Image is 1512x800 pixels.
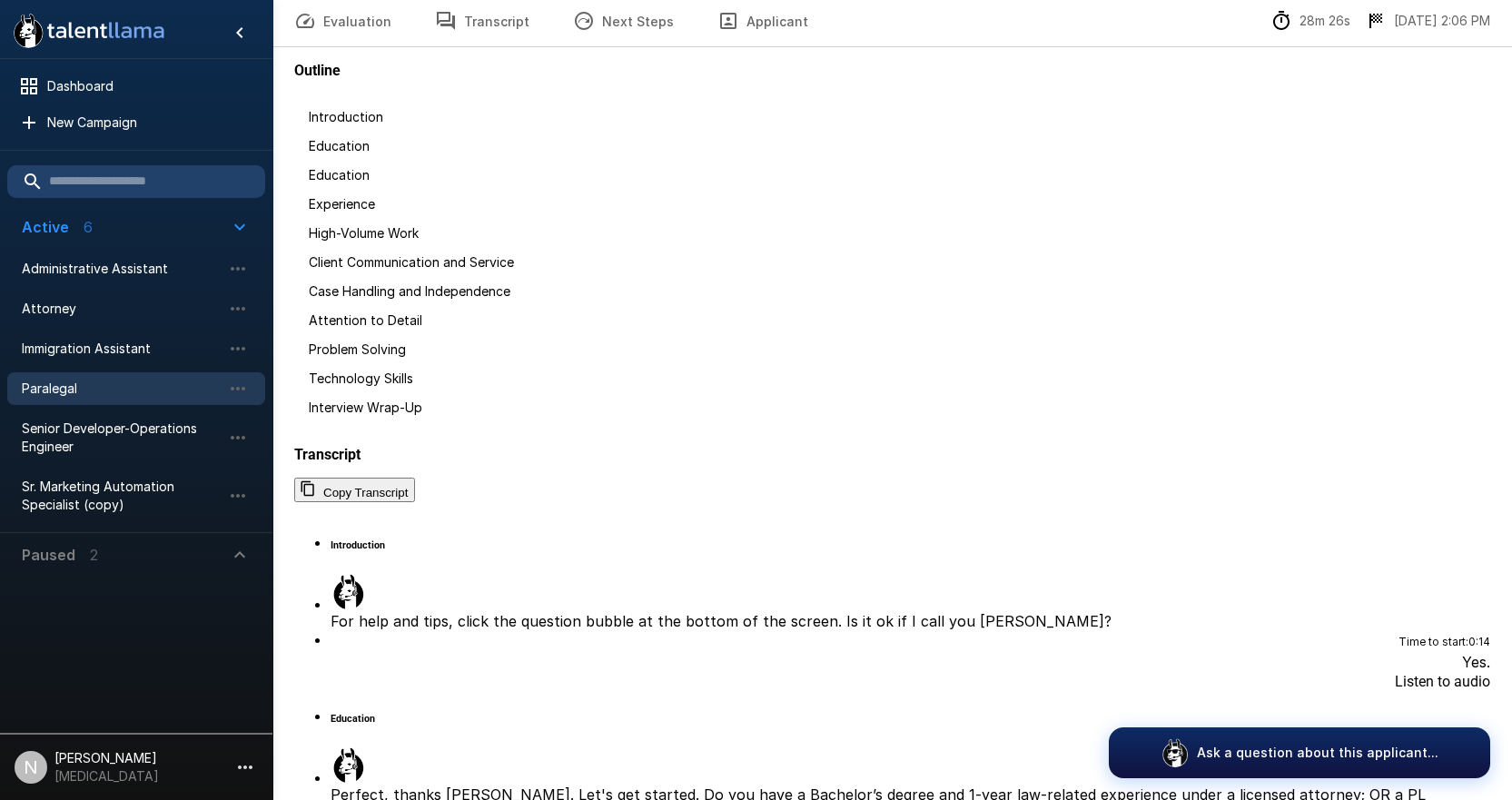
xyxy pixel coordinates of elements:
span: High-Volume Work [309,225,419,241]
div: Attention to Detail [294,308,1490,333]
span: Case Handling and Independence [309,283,510,299]
b: Outline [294,62,341,79]
p: Yes. [1462,651,1490,673]
b: Transcript [294,446,361,463]
p: For help and tips, click the question bubble at the bottom of the screen. Is it ok if I call you ... [331,610,1490,632]
div: Technology Skills [294,366,1490,391]
img: logo_glasses@2x.png [1161,738,1190,767]
div: Client Communication and Service [294,250,1490,275]
button: Ask a question about this applicant... [1109,727,1490,778]
div: Education [294,133,1490,159]
p: Ask a question about this applicant... [1197,744,1438,762]
span: Introduction [309,109,383,124]
h6: Introduction [331,539,385,551]
p: [DATE] 2:06 PM [1394,12,1490,30]
div: Introduction [294,104,1490,130]
span: Client Communication and Service [309,254,514,270]
span: Time to start : [1398,635,1468,648]
div: Experience [294,192,1490,217]
h6: Education [331,713,375,725]
p: 28m 26s [1300,12,1350,30]
div: Case Handling and Independence [294,279,1490,304]
span: Experience [309,196,375,212]
span: Education [309,167,370,183]
span: 0 : 14 [1468,635,1490,648]
span: Attention to Detail [309,312,422,328]
span: Interview Wrap-Up [309,400,422,415]
div: The date and time when the interview was completed [1365,10,1490,32]
div: Education [294,163,1490,188]
span: Listen to audio [1395,673,1490,690]
div: The time between starting and completing the interview [1270,10,1350,32]
div: Interview Wrap-Up [294,395,1490,420]
img: llama_clean.png [331,747,367,784]
div: Problem Solving [294,337,1490,362]
div: High-Volume Work [294,221,1490,246]
button: Copy transcript [294,478,415,502]
img: llama_clean.png [331,574,367,610]
span: Problem Solving [309,341,406,357]
span: Education [309,138,370,153]
span: Technology Skills [309,370,413,386]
